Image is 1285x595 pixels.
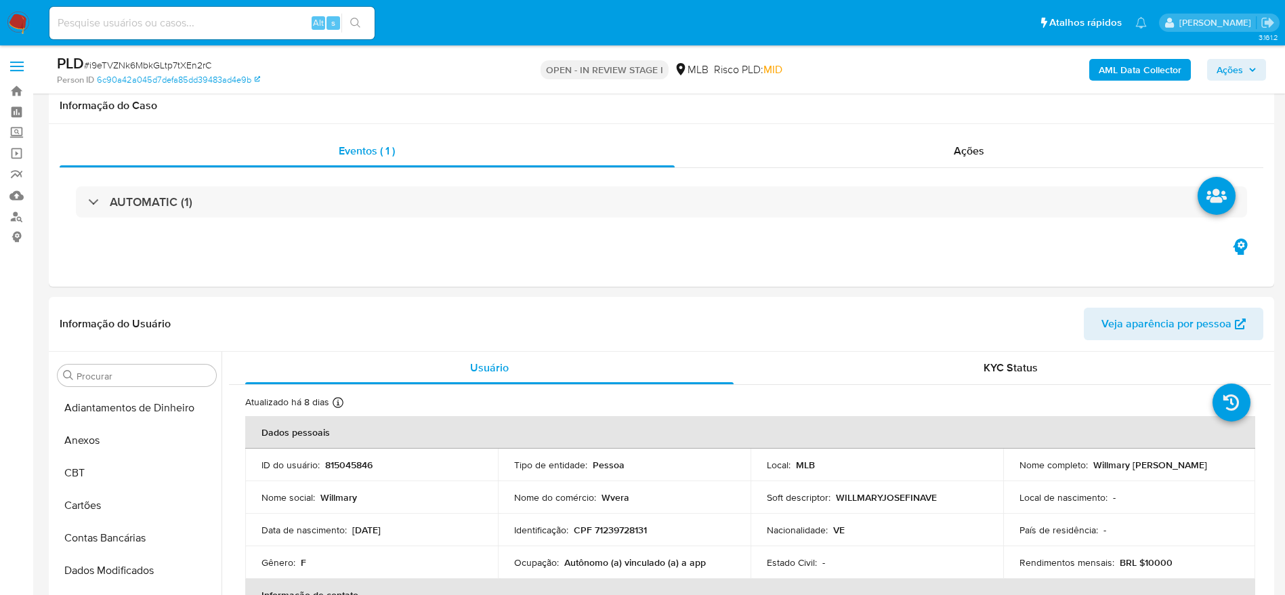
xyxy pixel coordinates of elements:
p: 815045846 [325,459,373,471]
p: - [1113,491,1116,504]
p: VE [833,524,845,536]
p: Willmary [320,491,357,504]
p: Tipo de entidade : [514,459,587,471]
span: Atalhos rápidos [1049,16,1122,30]
p: Atualizado há 8 dias [245,396,329,409]
span: Veja aparência por pessoa [1101,308,1231,340]
p: Data de nascimento : [261,524,347,536]
div: MLB [674,62,709,77]
button: AML Data Collector [1089,59,1191,81]
span: Ações [1217,59,1243,81]
p: - [822,556,825,569]
input: Pesquise usuários ou casos... [49,14,375,32]
p: Estado Civil : [767,556,817,569]
p: Ocupação : [514,556,559,569]
b: PLD [57,52,84,74]
span: s [331,16,335,29]
p: Soft descriptor : [767,491,830,504]
span: Eventos ( 1 ) [339,143,395,159]
p: Nome do comércio : [514,491,596,504]
p: F [301,556,306,569]
button: Procurar [63,370,74,381]
p: Wvera [602,491,629,504]
p: Identificação : [514,524,568,536]
b: Person ID [57,74,94,86]
button: Cartões [52,489,222,522]
p: CPF 71239728131 [574,524,647,536]
p: BRL $10000 [1120,556,1173,569]
button: CBT [52,457,222,489]
p: - [1103,524,1106,536]
p: lucas.santiago@mercadolivre.com [1179,16,1256,29]
p: WILLMARYJOSEFINAVE [836,491,937,504]
span: Risco PLD: [714,62,782,77]
span: Usuário [470,360,509,375]
p: ID do usuário : [261,459,320,471]
span: KYC Status [984,360,1038,375]
h3: AUTOMATIC (1) [110,194,192,209]
input: Procurar [77,370,211,382]
b: AML Data Collector [1099,59,1181,81]
p: Nacionalidade : [767,524,828,536]
p: Local : [767,459,791,471]
div: AUTOMATIC (1) [76,186,1247,218]
th: Dados pessoais [245,416,1255,449]
span: MID [763,62,782,77]
p: Rendimentos mensais : [1019,556,1114,569]
button: search-icon [341,14,369,33]
p: MLB [796,459,815,471]
p: País de residência : [1019,524,1098,536]
p: Local de nascimento : [1019,491,1108,504]
h1: Informação do Usuário [60,317,171,331]
a: Sair [1261,16,1275,30]
p: Autônomo (a) vinculado (a) a app [564,556,706,569]
p: Pessoa [593,459,625,471]
span: Ações [954,143,984,159]
p: [DATE] [352,524,381,536]
p: Nome completo : [1019,459,1088,471]
a: 6c90a42a045d7defa85dd39483ad4e9b [97,74,260,86]
button: Adiantamentos de Dinheiro [52,392,222,424]
a: Notificações [1135,17,1147,28]
span: Alt [313,16,324,29]
p: OPEN - IN REVIEW STAGE I [541,60,669,79]
button: Ações [1207,59,1266,81]
button: Dados Modificados [52,554,222,587]
h1: Informação do Caso [60,99,1263,112]
span: # i9eTVZNk6MbkGLtp7tXEn2rC [84,58,211,72]
p: Gênero : [261,556,295,569]
button: Contas Bancárias [52,522,222,554]
button: Veja aparência por pessoa [1084,308,1263,340]
p: Willmary [PERSON_NAME] [1093,459,1207,471]
p: Nome social : [261,491,315,504]
button: Anexos [52,424,222,457]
